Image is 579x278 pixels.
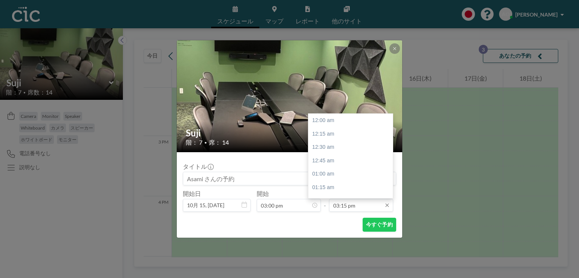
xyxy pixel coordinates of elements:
label: 開始日 [183,190,201,197]
div: 12:00 am [308,114,397,127]
div: 01:15 am [308,181,397,194]
div: 01:00 am [308,167,397,181]
div: 01:30 am [308,194,397,208]
label: タイトル [183,163,213,170]
span: • [204,140,207,145]
span: - [324,192,326,209]
div: 12:30 am [308,141,397,154]
button: 今すぐ予約 [363,218,396,232]
div: 12:15 am [308,127,397,141]
div: 12:45 am [308,154,397,168]
h2: Suji [186,127,394,139]
span: 席： 14 [209,139,229,146]
span: 階： 7 [186,139,202,146]
label: 開始 [257,190,269,197]
input: Asami さんの予約 [183,172,396,185]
